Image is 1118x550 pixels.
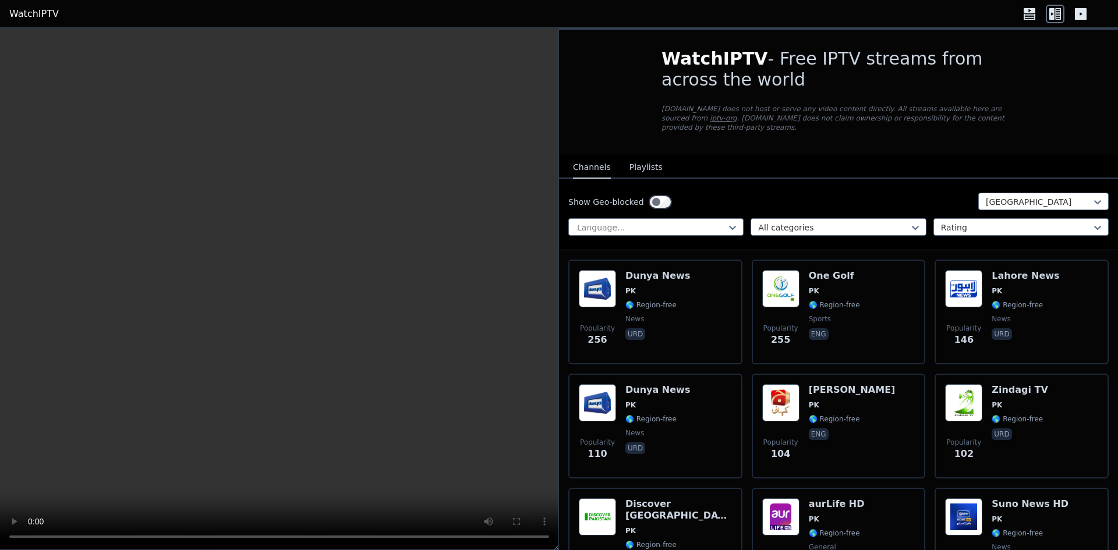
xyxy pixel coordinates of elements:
span: PK [625,400,636,410]
span: 256 [588,333,607,347]
p: urd [625,442,645,454]
span: 🌎 Region-free [809,528,860,538]
img: Geo Kahani [762,384,799,421]
span: news [625,314,644,324]
span: PK [809,286,819,296]
span: 🌎 Region-free [809,414,860,424]
span: PK [992,286,1002,296]
span: WatchIPTV [661,48,768,69]
h6: Lahore News [992,270,1059,282]
p: eng [809,428,829,440]
button: Channels [573,157,611,179]
span: 146 [954,333,974,347]
span: PK [809,400,819,410]
span: Popularity [946,324,981,333]
span: 110 [588,447,607,461]
span: Popularity [580,438,615,447]
span: 🌎 Region-free [992,528,1043,538]
h6: Suno News HD [992,498,1069,510]
p: eng [809,328,829,340]
span: 🌎 Region-free [992,414,1043,424]
img: Dunya News [579,270,616,307]
span: 🌎 Region-free [625,414,677,424]
span: Popularity [580,324,615,333]
span: PK [625,286,636,296]
span: news [625,428,644,438]
img: Lahore News [945,270,982,307]
a: iptv-org [710,114,737,122]
img: Zindagi TV [945,384,982,421]
h6: Zindagi TV [992,384,1048,396]
span: Popularity [763,324,798,333]
span: 🌎 Region-free [625,300,677,310]
h6: Dunya News [625,270,690,282]
img: aurLife HD [762,498,799,535]
span: 102 [954,447,974,461]
img: Dunya News [579,384,616,421]
span: 104 [771,447,790,461]
h1: - Free IPTV streams from across the world [661,48,1016,90]
span: 🌎 Region-free [625,540,677,549]
p: [DOMAIN_NAME] does not host or serve any video content directly. All streams available here are s... [661,104,1016,132]
span: 🌎 Region-free [992,300,1043,310]
button: Playlists [629,157,663,179]
span: PK [992,514,1002,524]
img: Suno News HD [945,498,982,535]
h6: aurLife HD [809,498,865,510]
span: Popularity [946,438,981,447]
span: 255 [771,333,790,347]
label: Show Geo-blocked [568,196,644,208]
p: urd [992,428,1011,440]
span: PK [625,526,636,535]
span: 🌎 Region-free [809,300,860,310]
span: sports [809,314,831,324]
span: PK [992,400,1002,410]
h6: Dunya News [625,384,690,396]
img: Discover Pakistan [579,498,616,535]
h6: [PERSON_NAME] [809,384,896,396]
span: news [992,314,1010,324]
h6: Discover [GEOGRAPHIC_DATA] [625,498,732,521]
span: Popularity [763,438,798,447]
img: One Golf [762,270,799,307]
a: WatchIPTV [9,7,59,21]
p: urd [992,328,1011,340]
h6: One Golf [809,270,860,282]
p: urd [625,328,645,340]
span: PK [809,514,819,524]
